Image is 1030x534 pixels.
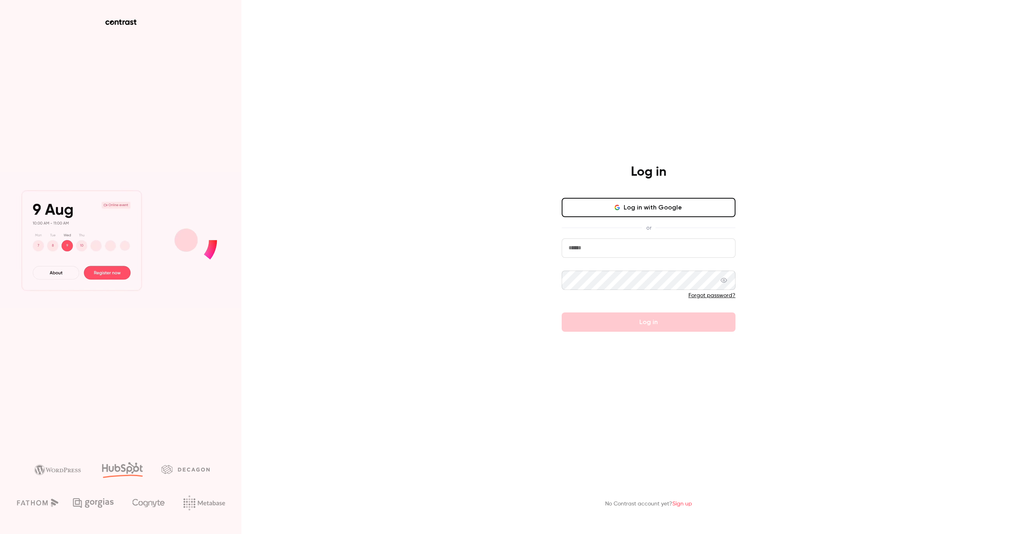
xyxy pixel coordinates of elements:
img: decagon [161,465,210,474]
button: Log in with Google [562,198,735,217]
h4: Log in [631,164,666,180]
span: or [642,224,655,232]
a: Sign up [672,501,692,507]
a: Forgot password? [688,293,735,298]
p: No Contrast account yet? [605,500,692,508]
